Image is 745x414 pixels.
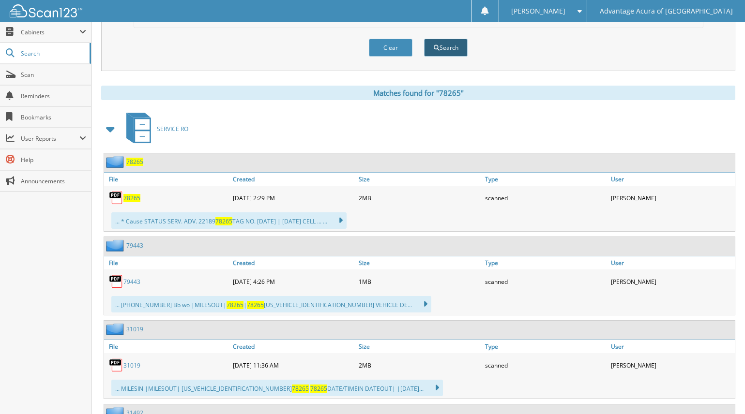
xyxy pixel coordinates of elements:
[483,272,609,291] div: scanned
[608,256,735,269] a: User
[227,301,243,309] span: 78265
[356,272,483,291] div: 1MB
[21,156,86,164] span: Help
[21,49,85,58] span: Search
[483,355,609,375] div: scanned
[157,125,188,133] span: SERVICE RO
[292,384,309,393] span: 78265
[600,8,733,14] span: Advantage Acura of [GEOGRAPHIC_DATA]
[483,256,609,269] a: Type
[111,296,431,312] div: ... [PHONE_NUMBER] Bb wo |MILESOUT| | [US_VEHICLE_IDENTIFICATION_NUMBER] VEHICLE DE...
[424,39,468,57] button: Search
[10,4,82,17] img: scan123-logo-white.svg
[230,188,357,207] div: [DATE] 2:29 PM
[111,380,443,396] div: ... MILESIN |MILESOUT| [US_VEHICLE_IDENTIFICATION_NUMBER] DATE/TIMEIN DATEOUT| |[DATE]...
[247,301,264,309] span: 78265
[356,355,483,375] div: 2MB
[106,239,126,251] img: folder2.png
[230,173,357,186] a: Created
[123,194,140,202] a: 78265
[215,217,232,225] span: 78265
[123,361,140,370] a: 31019
[106,323,126,335] img: folder2.png
[21,134,79,143] span: User Reports
[230,272,357,291] div: [DATE] 4:26 PM
[483,173,609,186] a: Type
[126,241,143,250] a: 79443
[101,86,735,100] div: Matches found for "78265"
[106,156,126,168] img: folder2.png
[111,212,347,229] div: ... * Cause STATUS SERV. ADV. 22189 TAG NO. [DATE] | [DATE] CELL ... ...
[21,92,86,100] span: Reminders
[230,340,357,353] a: Created
[21,177,86,185] span: Announcements
[104,173,230,186] a: File
[356,340,483,353] a: Size
[608,272,735,291] div: [PERSON_NAME]
[356,188,483,207] div: 2MB
[511,8,565,14] span: [PERSON_NAME]
[608,355,735,375] div: [PERSON_NAME]
[121,110,188,148] a: SERVICE RO
[356,173,483,186] a: Size
[21,28,79,36] span: Cabinets
[21,71,86,79] span: Scan
[483,188,609,207] div: scanned
[126,325,143,333] a: 31019
[310,384,327,393] span: 78265
[230,355,357,375] div: [DATE] 11:36 AM
[123,278,140,286] a: 79443
[109,358,123,372] img: PDF.png
[483,340,609,353] a: Type
[608,188,735,207] div: [PERSON_NAME]
[104,340,230,353] a: File
[230,256,357,269] a: Created
[104,256,230,269] a: File
[608,340,735,353] a: User
[126,158,143,166] a: 78265
[356,256,483,269] a: Size
[369,39,412,57] button: Clear
[608,173,735,186] a: User
[109,191,123,205] img: PDF.png
[697,368,745,414] iframe: Chat Widget
[21,113,86,121] span: Bookmarks
[109,274,123,289] img: PDF.png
